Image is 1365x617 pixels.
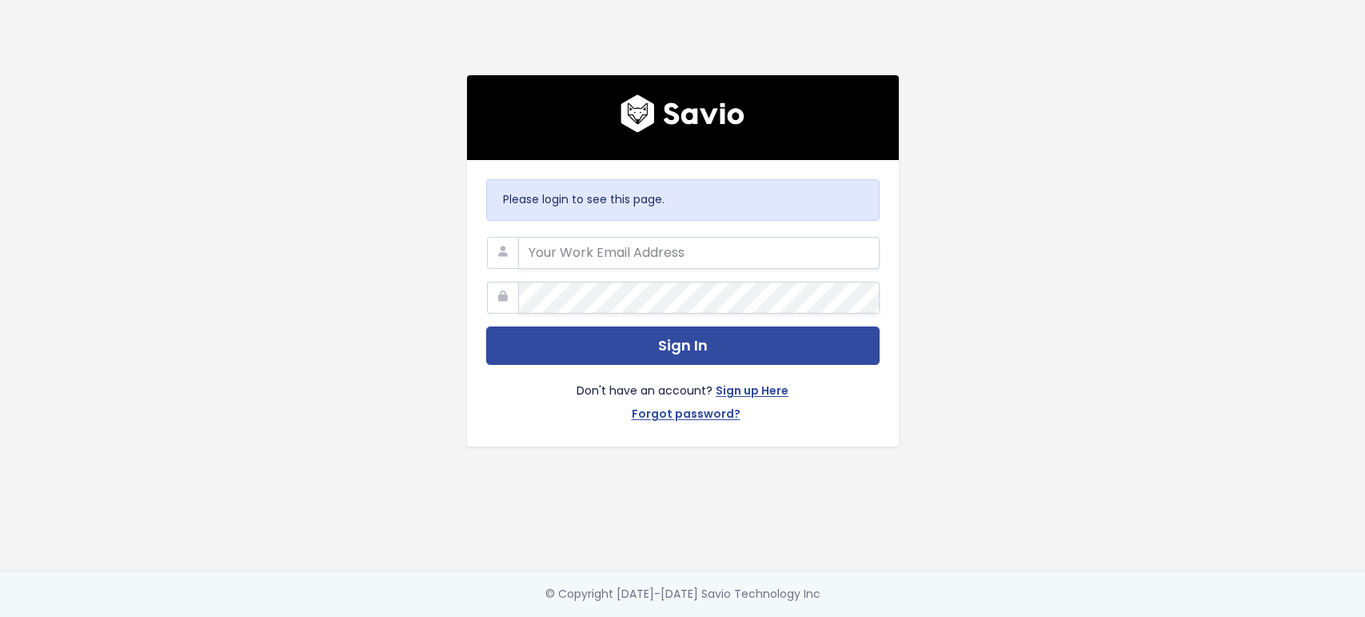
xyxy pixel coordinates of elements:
[716,381,788,404] a: Sign up Here
[621,94,744,133] img: logo600x187.a314fd40982d.png
[503,190,863,210] p: Please login to see this page.
[486,327,880,366] button: Sign In
[486,365,880,427] div: Don't have an account?
[518,237,880,269] input: Your Work Email Address
[545,584,820,604] div: © Copyright [DATE]-[DATE] Savio Technology Inc
[632,404,740,427] a: Forgot password?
